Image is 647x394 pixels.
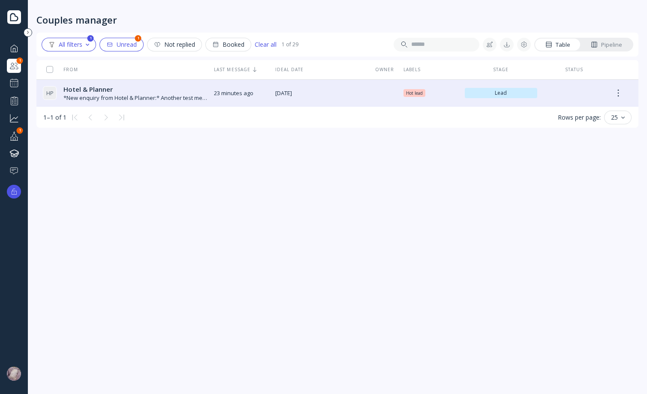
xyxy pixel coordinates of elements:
[42,38,96,51] button: All filters
[214,66,268,72] div: Last message
[7,129,21,143] a: Your profile1
[255,38,277,51] button: Clear all
[87,35,94,42] div: 1
[7,59,21,73] a: Couples manager1
[255,41,277,48] div: Clear all
[43,86,57,100] div: H P
[205,38,251,51] button: Booked
[591,41,622,49] div: Pipeline
[17,57,23,64] div: 1
[63,85,113,94] span: Hotel & Planner
[7,146,21,160] a: Knowledge hub
[7,111,21,125] a: Grow your business
[7,41,21,55] a: Dashboard
[36,14,117,26] div: Couples manager
[545,41,570,49] div: Table
[7,164,21,178] a: Help & support
[48,41,89,48] div: All filters
[17,127,23,134] div: 1
[212,41,244,48] div: Booked
[558,113,601,122] div: Rows per page:
[468,90,534,96] span: Lead
[7,76,21,90] a: Events
[154,41,195,48] div: Not replied
[544,66,605,72] div: Status
[7,185,21,199] button: Upgrade options
[43,66,78,72] div: From
[275,66,366,72] div: Ideal date
[373,66,397,72] div: Owner
[275,89,366,97] span: [DATE]
[147,38,202,51] button: Not replied
[63,94,207,102] div: *New enquiry from Hotel & Planner:* Another test message *They're interested in receiving the fol...
[106,41,137,48] div: Unread
[403,66,458,72] div: Labels
[43,113,66,122] div: 1–1 of 1
[406,90,423,96] span: Hot lead
[214,89,268,97] span: 23 minutes ago
[7,93,21,108] a: Performance
[99,38,144,51] button: Unread
[282,41,298,48] div: 1 of 29
[7,129,21,143] div: Your profile
[465,66,537,72] div: Stage
[604,111,632,124] button: 25
[611,114,625,121] div: 25
[7,59,21,73] div: Couples manager
[135,35,141,42] div: 1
